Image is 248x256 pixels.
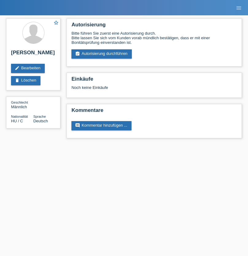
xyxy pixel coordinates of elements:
[75,123,80,128] i: comment
[15,66,20,71] i: edit
[71,85,237,94] div: Noch keine Einkäufe
[53,20,59,26] a: star_border
[75,51,80,56] i: assignment_turned_in
[11,119,23,123] span: Ungarn / C / 29.02.1984
[236,5,242,11] i: menu
[11,100,33,109] div: Männlich
[71,49,132,59] a: assignment_turned_inAutorisierung durchführen
[33,119,48,123] span: Deutsch
[71,107,237,117] h2: Kommentare
[33,115,46,118] span: Sprache
[11,101,28,104] span: Geschlecht
[233,6,245,10] a: menu
[15,78,20,83] i: delete
[71,22,237,31] h2: Autorisierung
[11,64,45,73] a: editBearbeiten
[71,31,237,45] div: Bitte führen Sie zuerst eine Autorisierung durch. Bitte lassen Sie sich vom Kunden vorab mündlich...
[11,76,40,85] a: deleteLöschen
[53,20,59,25] i: star_border
[71,121,132,130] a: commentKommentar hinzufügen ...
[71,76,237,85] h2: Einkäufe
[11,50,55,59] h2: [PERSON_NAME]
[11,115,28,118] span: Nationalität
